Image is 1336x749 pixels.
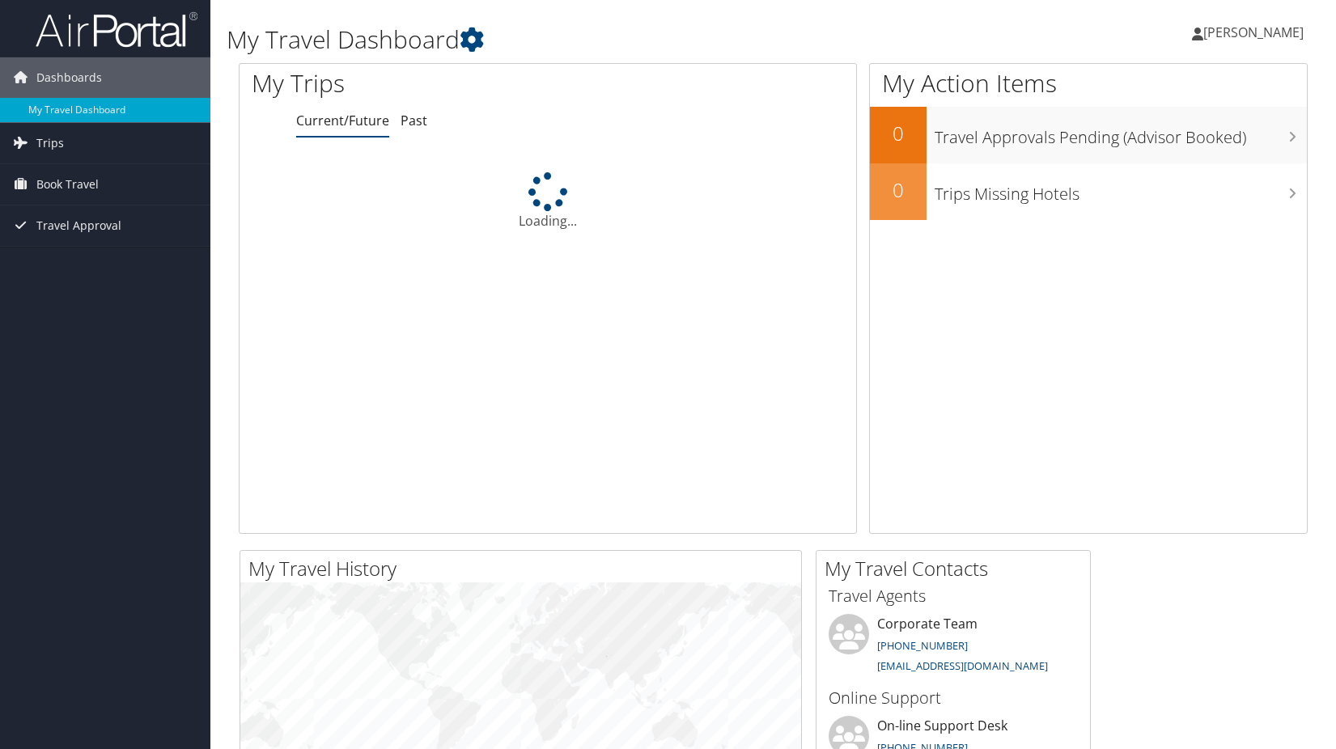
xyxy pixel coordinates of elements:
[935,118,1307,149] h3: Travel Approvals Pending (Advisor Booked)
[877,658,1048,673] a: [EMAIL_ADDRESS][DOMAIN_NAME]
[227,23,956,57] h1: My Travel Dashboard
[935,175,1307,205] h3: Trips Missing Hotels
[870,66,1307,100] h1: My Action Items
[240,172,856,231] div: Loading...
[1192,8,1320,57] a: [PERSON_NAME]
[870,107,1307,163] a: 0Travel Approvals Pending (Advisor Booked)
[36,164,99,205] span: Book Travel
[1203,23,1304,41] span: [PERSON_NAME]
[36,11,197,49] img: airportal-logo.png
[829,687,1078,709] h3: Online Support
[36,57,102,98] span: Dashboards
[870,176,927,204] h2: 0
[821,614,1086,680] li: Corporate Team
[248,555,801,582] h2: My Travel History
[825,555,1090,582] h2: My Travel Contacts
[870,163,1307,220] a: 0Trips Missing Hotels
[36,123,64,163] span: Trips
[877,638,968,653] a: [PHONE_NUMBER]
[296,112,389,129] a: Current/Future
[870,120,927,147] h2: 0
[252,66,587,100] h1: My Trips
[829,585,1078,607] h3: Travel Agents
[36,205,121,246] span: Travel Approval
[401,112,427,129] a: Past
